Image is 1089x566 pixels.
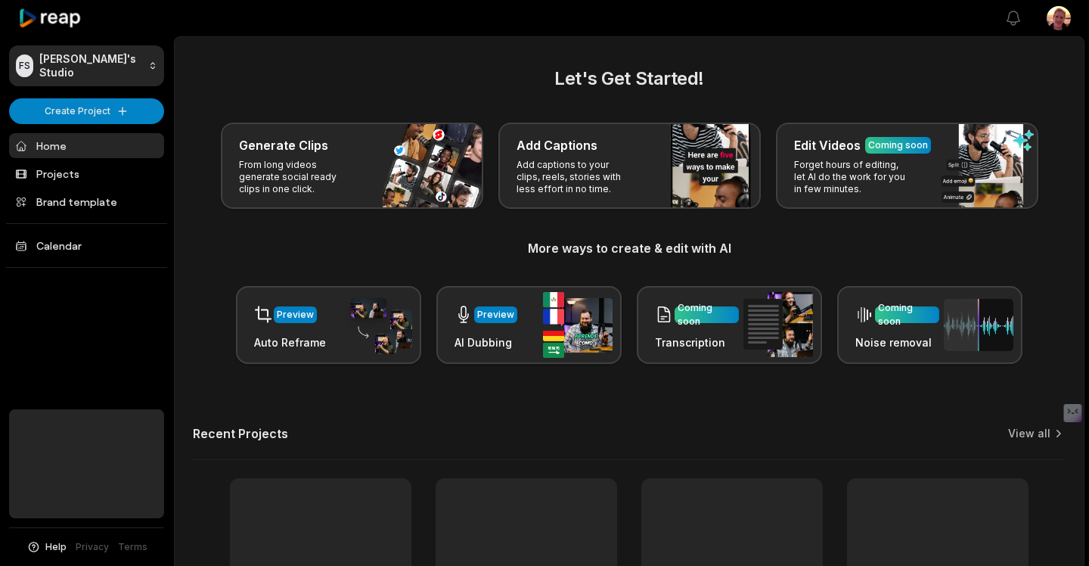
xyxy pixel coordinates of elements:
[76,540,109,554] a: Privacy
[343,296,412,355] img: auto_reframe.png
[9,233,164,258] a: Calendar
[1008,426,1050,441] a: View all
[543,292,613,358] img: ai_dubbing.png
[794,136,861,154] h3: Edit Videos
[39,52,142,79] p: [PERSON_NAME]'s Studio
[254,334,326,350] h3: Auto Reframe
[9,161,164,186] a: Projects
[944,299,1013,351] img: noise_removal.png
[26,540,67,554] button: Help
[655,334,739,350] h3: Transcription
[45,540,67,554] span: Help
[878,301,936,328] div: Coming soon
[794,159,911,195] p: Forget hours of editing, let AI do the work for you in few minutes.
[118,540,147,554] a: Terms
[239,136,328,154] h3: Generate Clips
[517,136,597,154] h3: Add Captions
[193,426,288,441] h2: Recent Projects
[855,334,939,350] h3: Noise removal
[277,308,314,322] div: Preview
[517,159,634,195] p: Add captions to your clips, reels, stories with less effort in no time.
[868,138,928,152] div: Coming soon
[743,292,813,357] img: transcription.png
[455,334,517,350] h3: AI Dubbing
[9,98,164,124] button: Create Project
[193,239,1066,257] h3: More ways to create & edit with AI
[9,133,164,158] a: Home
[16,54,33,77] div: FS
[9,189,164,214] a: Brand template
[678,301,736,328] div: Coming soon
[239,159,356,195] p: From long videos generate social ready clips in one click.
[477,308,514,322] div: Preview
[193,65,1066,92] h2: Let's Get Started!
